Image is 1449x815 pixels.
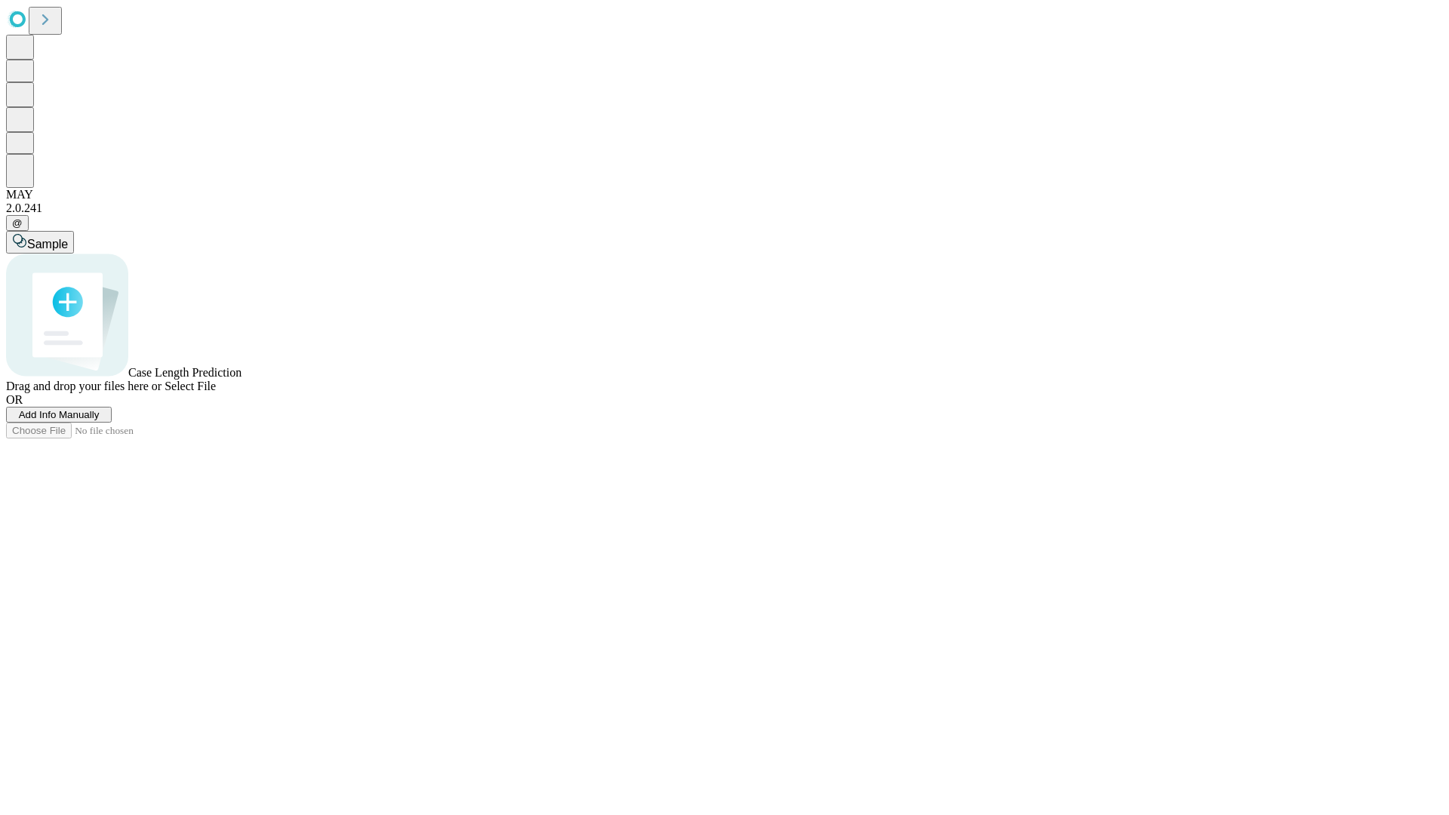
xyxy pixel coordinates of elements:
button: @ [6,215,29,231]
span: OR [6,393,23,406]
div: MAY [6,188,1443,201]
span: @ [12,217,23,229]
button: Add Info Manually [6,407,112,423]
span: Add Info Manually [19,409,100,420]
span: Sample [27,238,68,251]
span: Case Length Prediction [128,366,241,379]
button: Sample [6,231,74,254]
div: 2.0.241 [6,201,1443,215]
span: Select File [165,380,216,392]
span: Drag and drop your files here or [6,380,162,392]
